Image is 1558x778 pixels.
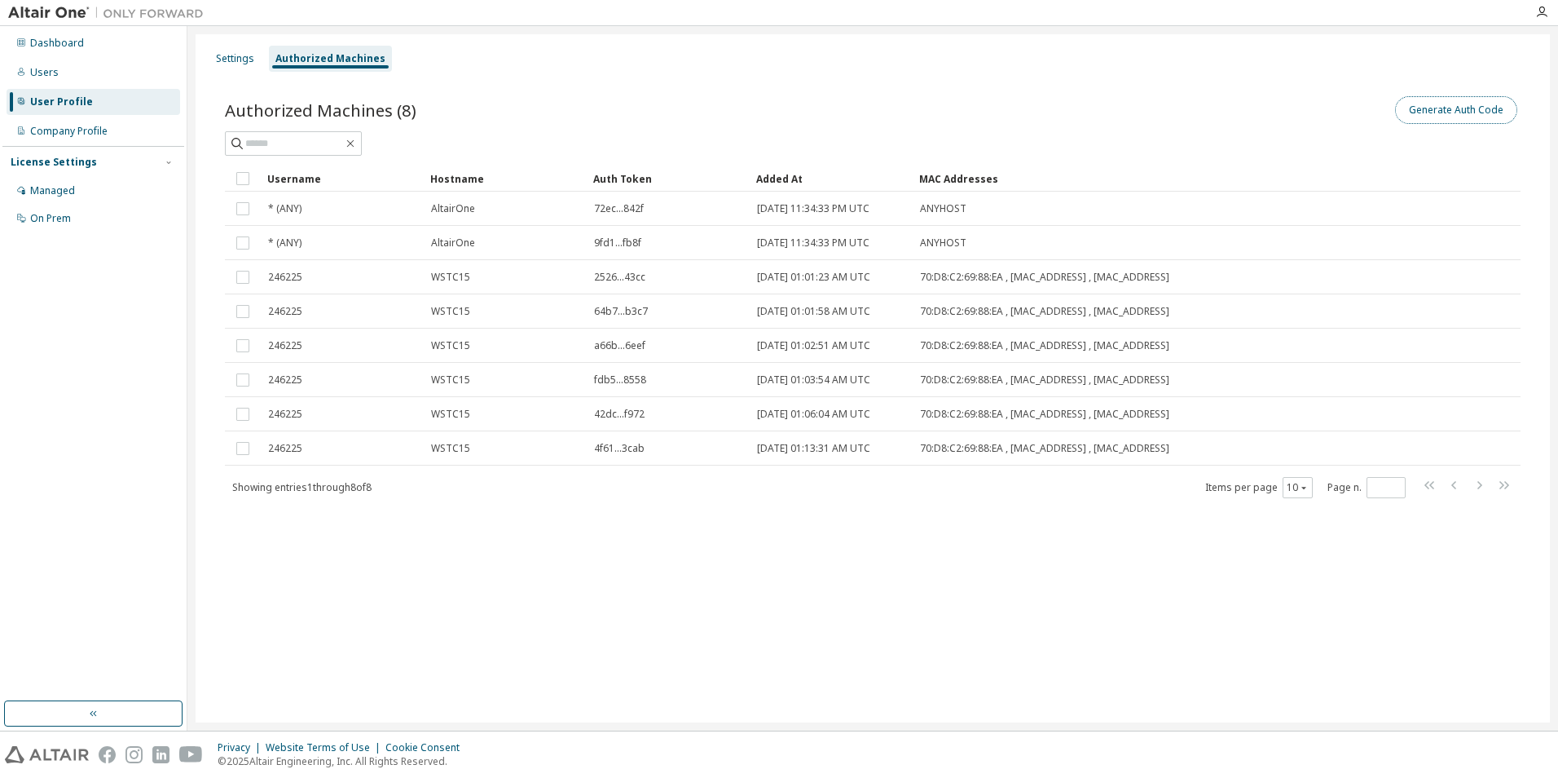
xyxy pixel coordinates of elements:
[30,125,108,138] div: Company Profile
[268,374,302,387] span: 246225
[919,166,1349,192] div: MAC Addresses
[268,271,302,284] span: 246225
[431,236,475,250] span: AltairOne
[920,408,1169,421] span: 70:D8:C2:69:88:EA , [MAC_ADDRESS] , [MAC_ADDRESS]
[593,166,743,192] div: Auth Token
[1287,481,1309,494] button: 10
[757,442,870,455] span: [DATE] 01:13:31 AM UTC
[275,52,385,65] div: Authorized Machines
[30,95,93,108] div: User Profile
[266,741,385,754] div: Website Terms of Use
[431,408,470,421] span: WSTC15
[431,305,470,318] span: WSTC15
[920,374,1169,387] span: 70:D8:C2:69:88:EA , [MAC_ADDRESS] , [MAC_ADDRESS]
[268,202,301,215] span: * (ANY)
[594,305,648,318] span: 64b7...b3c7
[594,442,645,455] span: 4f61...3cab
[99,746,116,763] img: facebook.svg
[11,156,97,169] div: License Settings
[268,408,302,421] span: 246225
[225,99,416,122] span: Authorized Machines (8)
[920,339,1169,352] span: 70:D8:C2:69:88:EA , [MAC_ADDRESS] , [MAC_ADDRESS]
[218,741,266,754] div: Privacy
[268,442,302,455] span: 246225
[30,66,59,79] div: Users
[920,442,1169,455] span: 70:D8:C2:69:88:EA , [MAC_ADDRESS] , [MAC_ADDRESS]
[757,271,870,284] span: [DATE] 01:01:23 AM UTC
[594,339,645,352] span: a66b...6eef
[920,305,1169,318] span: 70:D8:C2:69:88:EA , [MAC_ADDRESS] , [MAC_ADDRESS]
[757,408,870,421] span: [DATE] 01:06:04 AM UTC
[430,166,580,192] div: Hostname
[232,480,372,494] span: Showing entries 1 through 8 of 8
[1327,477,1406,498] span: Page n.
[179,746,203,763] img: youtube.svg
[431,442,470,455] span: WSTC15
[216,52,254,65] div: Settings
[385,741,469,754] div: Cookie Consent
[1395,96,1517,124] button: Generate Auth Code
[152,746,169,763] img: linkedin.svg
[8,5,212,21] img: Altair One
[757,374,870,387] span: [DATE] 01:03:54 AM UTC
[757,202,869,215] span: [DATE] 11:34:33 PM UTC
[594,374,646,387] span: fdb5...8558
[431,271,470,284] span: WSTC15
[757,339,870,352] span: [DATE] 01:02:51 AM UTC
[30,184,75,197] div: Managed
[920,271,1169,284] span: 70:D8:C2:69:88:EA , [MAC_ADDRESS] , [MAC_ADDRESS]
[431,374,470,387] span: WSTC15
[431,202,475,215] span: AltairOne
[757,305,870,318] span: [DATE] 01:01:58 AM UTC
[268,305,302,318] span: 246225
[431,339,470,352] span: WSTC15
[756,166,906,192] div: Added At
[920,202,966,215] span: ANYHOST
[125,746,143,763] img: instagram.svg
[920,236,966,250] span: ANYHOST
[30,212,71,225] div: On Prem
[594,202,644,215] span: 72ec...842f
[268,339,302,352] span: 246225
[594,236,641,250] span: 9fd1...fb8f
[267,166,417,192] div: Username
[5,746,89,763] img: altair_logo.svg
[594,271,645,284] span: 2526...43cc
[218,754,469,768] p: © 2025 Altair Engineering, Inc. All Rights Reserved.
[30,37,84,50] div: Dashboard
[757,236,869,250] span: [DATE] 11:34:33 PM UTC
[594,408,645,421] span: 42dc...f972
[268,236,301,250] span: * (ANY)
[1205,477,1313,498] span: Items per page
